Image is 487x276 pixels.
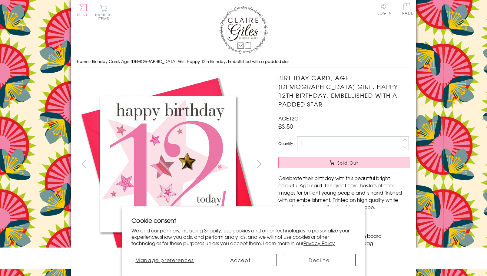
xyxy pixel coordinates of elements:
button: next [253,157,266,171]
span: Menu [77,12,89,18]
h2: Cookie consent [131,216,356,225]
img: Claire Giles Greetings Cards [219,6,268,54]
span: Trade [400,3,413,15]
button: Menu [77,4,89,17]
p: We and our partners, including Shopify, use cookies and other technologies to personalize your ex... [131,227,356,246]
a: Log In [377,3,392,15]
button: prev [77,157,91,171]
button: Sold Out [278,157,410,168]
span: › [90,58,91,64]
h1: Birthday Card, Age [DEMOGRAPHIC_DATA] Girl, Happy 12th Birthday, Embellished with a padded star [278,74,410,108]
img: Birthday Card, Age 12 Girl, Happy 12th Birthday, Embellished with a padded star [77,74,259,255]
span: Sold Out [337,160,359,166]
button: Decline [283,254,356,266]
span: £3.50 [278,122,293,130]
a: Privacy Policy [303,239,335,247]
span: Manage preferences [135,256,194,264]
span: Birthday Card, Age [DEMOGRAPHIC_DATA] Girl, Happy 12th Birthday, Embellished with a padded star [92,58,289,64]
a: Trade [400,3,413,16]
span: AGE12G [278,115,299,122]
label: Quantity [278,141,293,146]
span: 0 items [98,12,112,21]
p: Celebrate their birthday with this beautiful bright colourful Age card. This great card has lots ... [278,174,410,211]
button: Manage preferences [131,254,198,266]
nav: breadcrumbs [77,55,410,68]
button: Basket0 items [95,5,112,20]
button: Accept [204,254,277,266]
a: Home [77,58,88,64]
